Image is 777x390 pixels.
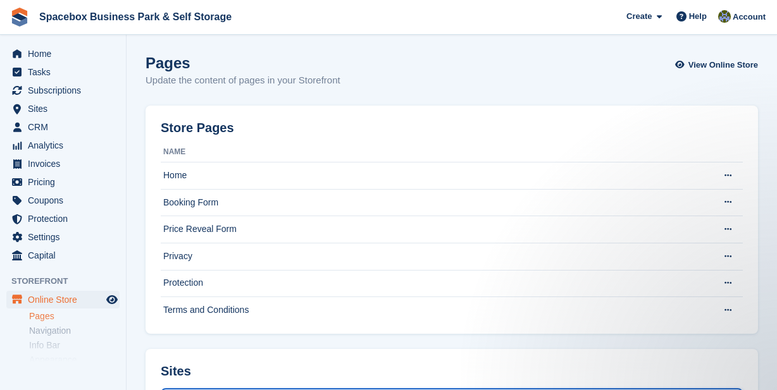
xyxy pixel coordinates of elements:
[6,192,120,209] a: menu
[29,354,120,366] a: Appearance
[161,162,714,190] td: Home
[6,45,120,63] a: menu
[688,59,758,71] span: View Online Store
[161,270,714,297] td: Protection
[28,118,104,136] span: CRM
[6,173,120,191] a: menu
[6,100,120,118] a: menu
[146,54,340,71] h1: Pages
[678,54,758,75] a: View Online Store
[28,45,104,63] span: Home
[161,121,234,135] h2: Store Pages
[28,155,104,173] span: Invoices
[6,82,120,99] a: menu
[146,73,340,88] p: Update the content of pages in your Storefront
[28,210,104,228] span: Protection
[689,10,707,23] span: Help
[34,6,237,27] a: Spacebox Business Park & Self Storage
[11,275,126,288] span: Storefront
[733,11,766,23] span: Account
[28,291,104,308] span: Online Store
[161,243,714,270] td: Privacy
[10,8,29,27] img: stora-icon-8386f47178a22dfd0bd8f6a31ec36ba5ce8667c1dd55bd0f319d3a0aa187defe.svg
[28,82,104,99] span: Subscriptions
[104,292,120,307] a: Preview store
[28,63,104,81] span: Tasks
[6,247,120,264] a: menu
[161,142,714,162] th: Name
[6,155,120,173] a: menu
[28,228,104,246] span: Settings
[29,310,120,322] a: Pages
[6,228,120,246] a: menu
[28,137,104,154] span: Analytics
[29,339,120,351] a: Info Bar
[28,100,104,118] span: Sites
[718,10,731,23] img: sahil
[6,118,120,136] a: menu
[626,10,652,23] span: Create
[6,63,120,81] a: menu
[161,297,714,324] td: Terms and Conditions
[6,291,120,308] a: menu
[161,189,714,216] td: Booking Form
[161,216,714,243] td: Price Reveal Form
[6,210,120,228] a: menu
[6,137,120,154] a: menu
[161,364,191,379] h2: Sites
[28,247,104,264] span: Capital
[29,325,120,337] a: Navigation
[28,192,104,209] span: Coupons
[28,173,104,191] span: Pricing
